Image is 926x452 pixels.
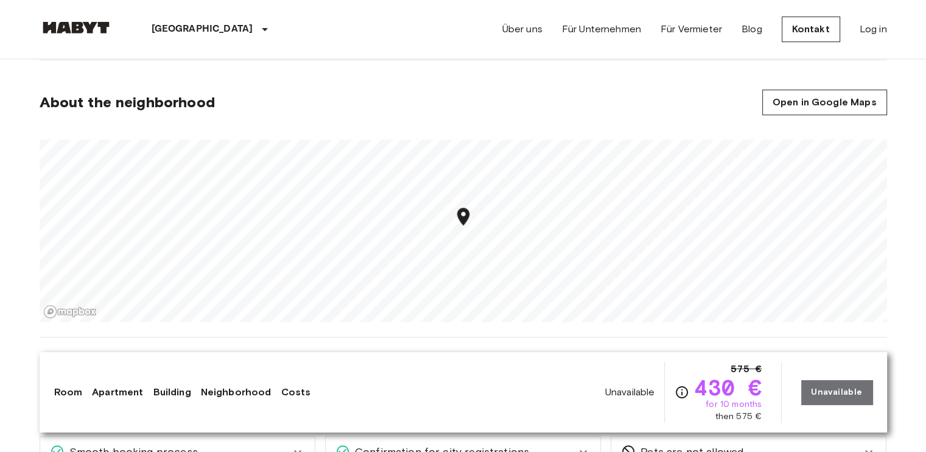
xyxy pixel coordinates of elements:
[762,90,887,115] a: Open in Google Maps
[860,22,887,37] a: Log in
[562,22,641,37] a: Für Unternehmen
[452,206,474,231] div: Map marker
[661,22,722,37] a: Für Vermieter
[152,22,253,37] p: [GEOGRAPHIC_DATA]
[40,93,215,111] span: About the neighborhood
[782,16,840,42] a: Kontakt
[675,385,689,400] svg: Check cost overview for full price breakdown. Please note that discounts apply to new joiners onl...
[40,21,113,34] img: Habyt
[153,385,191,400] a: Building
[742,22,762,37] a: Blog
[605,386,655,399] span: Unavailable
[731,362,762,376] span: 575 €
[43,305,97,319] a: Mapbox logo
[54,385,83,400] a: Room
[715,411,762,423] span: then 575 €
[201,385,272,400] a: Neighborhood
[281,385,310,400] a: Costs
[92,385,143,400] a: Apartment
[40,139,887,322] canvas: Map
[706,398,762,411] span: for 10 months
[502,22,542,37] a: Über uns
[694,376,762,398] span: 430 €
